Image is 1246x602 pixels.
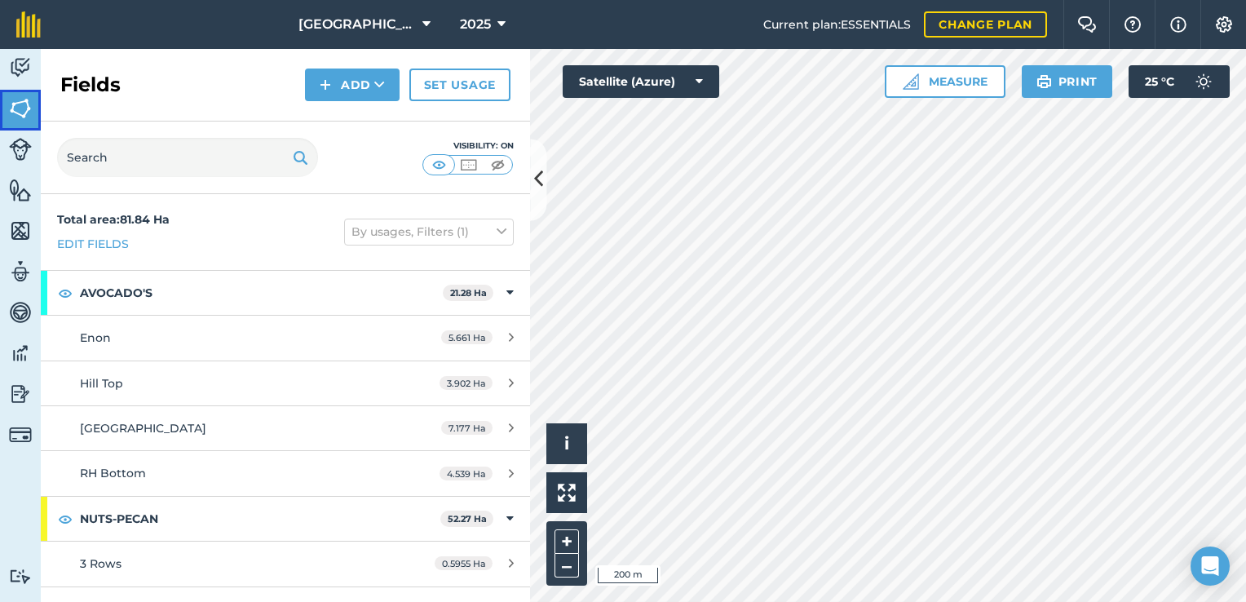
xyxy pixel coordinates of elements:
[441,330,493,344] span: 5.661 Ha
[41,497,530,541] div: NUTS-PECAN52.27 Ha
[9,96,32,121] img: svg+xml;base64,PHN2ZyB4bWxucz0iaHR0cDovL3d3dy53My5vcmcvMjAwMC9zdmciIHdpZHRoPSI1NiIgaGVpZ2h0PSI2MC...
[41,316,530,360] a: Enon5.661 Ha
[293,148,308,167] img: svg+xml;base64,PHN2ZyB4bWxucz0iaHR0cDovL3d3dy53My5vcmcvMjAwMC9zdmciIHdpZHRoPSIxOSIgaGVpZ2h0PSIyNC...
[16,11,41,38] img: fieldmargin Logo
[488,157,508,173] img: svg+xml;base64,PHN2ZyB4bWxucz0iaHR0cDovL3d3dy53My5vcmcvMjAwMC9zdmciIHdpZHRoPSI1MCIgaGVpZ2h0PSI0MC...
[298,15,416,34] span: [GEOGRAPHIC_DATA]
[429,157,449,173] img: svg+xml;base64,PHN2ZyB4bWxucz0iaHR0cDovL3d3dy53My5vcmcvMjAwMC9zdmciIHdpZHRoPSI1MCIgaGVpZ2h0PSI0MC...
[1129,65,1230,98] button: 25 °C
[1214,16,1234,33] img: A cog icon
[1036,72,1052,91] img: svg+xml;base64,PHN2ZyB4bWxucz0iaHR0cDovL3d3dy53My5vcmcvMjAwMC9zdmciIHdpZHRoPSIxOSIgaGVpZ2h0PSIyNC...
[80,421,206,436] span: [GEOGRAPHIC_DATA]
[924,11,1047,38] a: Change plan
[885,65,1005,98] button: Measure
[344,219,514,245] button: By usages, Filters (1)
[1187,65,1220,98] img: svg+xml;base64,PD94bWwgdmVyc2lvbj0iMS4wIiBlbmNvZGluZz0idXRmLTgiPz4KPCEtLSBHZW5lcmF0b3I6IEFkb2JlIE...
[41,451,530,495] a: RH Bottom4.539 Ha
[41,271,530,315] div: AVOCADO'S21.28 Ha
[1123,16,1142,33] img: A question mark icon
[763,15,911,33] span: Current plan : ESSENTIALS
[9,300,32,325] img: svg+xml;base64,PD94bWwgdmVyc2lvbj0iMS4wIiBlbmNvZGluZz0idXRmLTgiPz4KPCEtLSBHZW5lcmF0b3I6IEFkb2JlIE...
[435,556,493,570] span: 0.5955 Ha
[555,529,579,554] button: +
[57,138,318,177] input: Search
[9,55,32,80] img: svg+xml;base64,PD94bWwgdmVyc2lvbj0iMS4wIiBlbmNvZGluZz0idXRmLTgiPz4KPCEtLSBHZW5lcmF0b3I6IEFkb2JlIE...
[564,433,569,454] span: i
[440,376,493,390] span: 3.902 Ha
[9,569,32,584] img: svg+xml;base64,PD94bWwgdmVyc2lvbj0iMS4wIiBlbmNvZGluZz0idXRmLTgiPz4KPCEtLSBHZW5lcmF0b3I6IEFkb2JlIE...
[460,15,491,34] span: 2025
[80,376,123,391] span: Hill Top
[58,509,73,529] img: svg+xml;base64,PHN2ZyB4bWxucz0iaHR0cDovL3d3dy53My5vcmcvMjAwMC9zdmciIHdpZHRoPSIxOCIgaGVpZ2h0PSIyNC...
[1077,16,1097,33] img: Two speech bubbles overlapping with the left bubble in the forefront
[9,138,32,161] img: svg+xml;base64,PD94bWwgdmVyc2lvbj0iMS4wIiBlbmNvZGluZz0idXRmLTgiPz4KPCEtLSBHZW5lcmF0b3I6IEFkb2JlIE...
[1191,547,1230,586] div: Open Intercom Messenger
[305,69,400,101] button: Add
[57,212,170,227] strong: Total area : 81.84 Ha
[41,542,530,586] a: 3 Rows0.5955 Ha
[441,421,493,435] span: 7.177 Ha
[58,283,73,303] img: svg+xml;base64,PHN2ZyB4bWxucz0iaHR0cDovL3d3dy53My5vcmcvMjAwMC9zdmciIHdpZHRoPSIxOCIgaGVpZ2h0PSIyNC...
[1022,65,1113,98] button: Print
[448,513,487,525] strong: 52.27 Ha
[422,139,514,153] div: Visibility: On
[440,467,493,480] span: 4.539 Ha
[9,178,32,202] img: svg+xml;base64,PHN2ZyB4bWxucz0iaHR0cDovL3d3dy53My5vcmcvMjAwMC9zdmciIHdpZHRoPSI1NiIgaGVpZ2h0PSI2MC...
[458,157,479,173] img: svg+xml;base64,PHN2ZyB4bWxucz0iaHR0cDovL3d3dy53My5vcmcvMjAwMC9zdmciIHdpZHRoPSI1MCIgaGVpZ2h0PSI0MC...
[1145,65,1174,98] span: 25 ° C
[558,484,576,502] img: Four arrows, one pointing top left, one top right, one bottom right and the last bottom left
[60,72,121,98] h2: Fields
[80,556,122,571] span: 3 Rows
[546,423,587,464] button: i
[903,73,919,90] img: Ruler icon
[320,75,331,95] img: svg+xml;base64,PHN2ZyB4bWxucz0iaHR0cDovL3d3dy53My5vcmcvMjAwMC9zdmciIHdpZHRoPSIxNCIgaGVpZ2h0PSIyNC...
[450,287,487,299] strong: 21.28 Ha
[57,235,129,253] a: Edit fields
[80,271,443,315] strong: AVOCADO'S
[409,69,510,101] a: Set usage
[563,65,719,98] button: Satellite (Azure)
[80,497,440,541] strong: NUTS-PECAN
[80,330,111,345] span: Enon
[9,259,32,284] img: svg+xml;base64,PD94bWwgdmVyc2lvbj0iMS4wIiBlbmNvZGluZz0idXRmLTgiPz4KPCEtLSBHZW5lcmF0b3I6IEFkb2JlIE...
[1170,15,1186,34] img: svg+xml;base64,PHN2ZyB4bWxucz0iaHR0cDovL3d3dy53My5vcmcvMjAwMC9zdmciIHdpZHRoPSIxNyIgaGVpZ2h0PSIxNy...
[80,466,146,480] span: RH Bottom
[41,361,530,405] a: Hill Top3.902 Ha
[9,423,32,446] img: svg+xml;base64,PD94bWwgdmVyc2lvbj0iMS4wIiBlbmNvZGluZz0idXRmLTgiPz4KPCEtLSBHZW5lcmF0b3I6IEFkb2JlIE...
[41,406,530,450] a: [GEOGRAPHIC_DATA]7.177 Ha
[9,341,32,365] img: svg+xml;base64,PD94bWwgdmVyc2lvbj0iMS4wIiBlbmNvZGluZz0idXRmLTgiPz4KPCEtLSBHZW5lcmF0b3I6IEFkb2JlIE...
[555,554,579,578] button: –
[9,219,32,243] img: svg+xml;base64,PHN2ZyB4bWxucz0iaHR0cDovL3d3dy53My5vcmcvMjAwMC9zdmciIHdpZHRoPSI1NiIgaGVpZ2h0PSI2MC...
[9,382,32,406] img: svg+xml;base64,PD94bWwgdmVyc2lvbj0iMS4wIiBlbmNvZGluZz0idXRmLTgiPz4KPCEtLSBHZW5lcmF0b3I6IEFkb2JlIE...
